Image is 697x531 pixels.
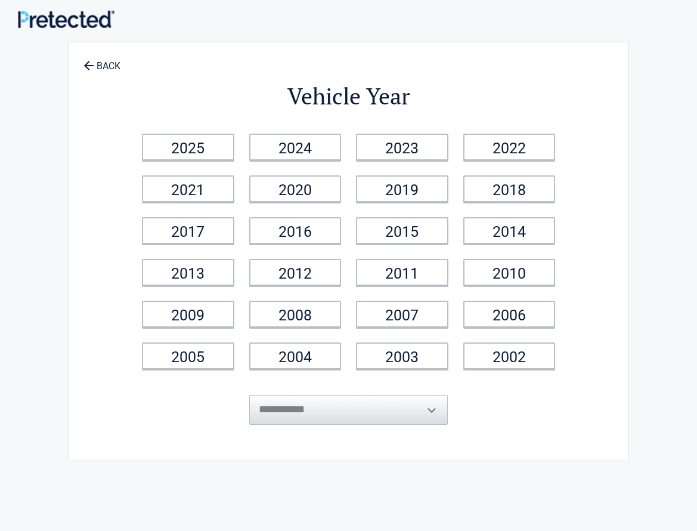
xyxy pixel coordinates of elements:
img: Main Logo [18,10,114,27]
a: 2003 [356,342,448,369]
a: 2020 [249,175,342,202]
a: 2022 [463,134,556,160]
a: 2019 [356,175,448,202]
a: 2010 [463,259,556,286]
a: 2005 [142,342,234,369]
a: 2017 [142,217,234,244]
a: 2015 [356,217,448,244]
a: 2011 [356,259,448,286]
a: 2006 [463,301,556,328]
a: BACK [81,50,123,71]
a: 2012 [249,259,342,286]
a: 2016 [249,217,342,244]
a: 2007 [356,301,448,328]
a: 2014 [463,217,556,244]
a: 2021 [142,175,234,202]
a: 2009 [142,301,234,328]
a: 2002 [463,342,556,369]
a: 2025 [142,134,234,160]
a: 2018 [463,175,556,202]
h2: Vehicle Year [135,81,563,112]
a: 2008 [249,301,342,328]
a: 2023 [356,134,448,160]
a: 2024 [249,134,342,160]
a: 2013 [142,259,234,286]
a: 2004 [249,342,342,369]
